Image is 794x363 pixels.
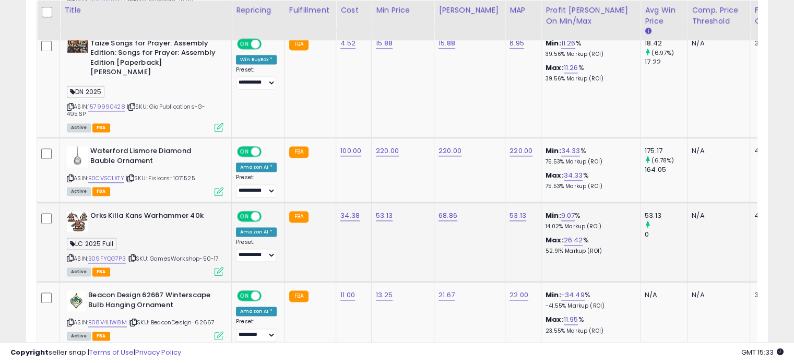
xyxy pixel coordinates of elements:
div: Amazon AI * [236,162,277,172]
div: 175.17 [645,146,687,156]
a: 11.95 [564,314,578,325]
p: 75.53% Markup (ROI) [546,183,632,190]
div: 4.55 [754,146,791,156]
b: Beacon Design 62667 Winterscape Bulb Hanging Ornament [88,290,215,312]
small: FBA [289,39,309,50]
span: | SKU: Fiskars-1071525 [126,174,195,182]
p: 14.02% Markup (ROI) [546,223,632,230]
a: 34.33 [564,170,583,181]
a: 100.00 [340,146,361,156]
span: All listings currently available for purchase on Amazon [67,332,91,341]
th: The percentage added to the cost of goods (COGS) that forms the calculator for Min & Max prices. [541,1,641,40]
div: % [546,236,632,255]
a: B0CVSCLXTY [88,174,124,183]
div: % [546,63,632,83]
img: 51vnqP6EyDL._SL40_.jpg [67,39,88,53]
div: Min Price [376,5,430,16]
span: FBA [92,332,110,341]
a: 1579990428 [88,102,125,111]
a: 15.88 [439,38,455,49]
b: Min: [546,38,561,48]
a: 53.13 [376,210,393,221]
p: 75.53% Markup (ROI) [546,158,632,166]
a: 9.07 [561,210,575,221]
div: Preset: [236,239,277,262]
b: Max: [546,63,564,73]
div: Comp. Price Threshold [692,5,745,27]
div: 4.15 [754,211,791,220]
span: FBA [92,187,110,196]
p: 39.56% Markup (ROI) [546,75,632,83]
div: Preset: [236,318,277,342]
div: Fulfillment [289,5,331,16]
span: ON [238,147,251,156]
div: Amazon AI * [236,307,277,316]
span: | SKU: GiaPublications-G-4956P [67,102,205,118]
div: Win BuyBox * [236,55,277,64]
div: ASIN: [67,290,223,339]
span: LC 2025 Full [67,238,116,250]
span: OFF [260,291,277,300]
a: Privacy Policy [135,347,181,357]
span: DN 2025 [67,86,104,98]
p: 52.91% Markup (ROI) [546,248,632,255]
img: 315eBpKqboL._SL40_.jpg [67,146,88,167]
span: FBA [92,267,110,276]
a: 34.38 [340,210,360,221]
b: Min: [546,210,561,220]
small: FBA [289,211,309,223]
b: Max: [546,235,564,245]
span: | SKU: BeaconDesign-62667 [128,318,215,326]
div: % [546,146,632,166]
small: Avg Win Price. [645,27,651,36]
div: % [546,315,632,334]
b: Taize Songs for Prayer: Assembly Edition: Songs for Prayer: Assembly Edition [Paperback] [PERSON_... [90,39,217,80]
span: ON [238,291,251,300]
span: All listings currently available for purchase on Amazon [67,267,91,276]
a: 11.26 [564,63,578,73]
div: MAP [509,5,537,16]
div: 3.68 [754,290,791,300]
div: Preset: [236,174,277,197]
div: % [546,290,632,310]
span: OFF [260,39,277,48]
b: Max: [546,314,564,324]
div: Amazon AI * [236,227,277,237]
span: FBA [92,123,110,132]
a: 11.26 [561,38,576,49]
a: 26.42 [564,235,583,245]
div: 164.05 [645,165,687,174]
div: [PERSON_NAME] [439,5,501,16]
div: 0 [645,230,687,239]
div: % [546,39,632,58]
strong: Copyright [10,347,49,357]
small: (6.78%) [651,156,674,165]
small: FBA [289,290,309,302]
div: Profit [PERSON_NAME] on Min/Max [546,5,636,27]
span: ON [238,39,251,48]
a: B08V4L1W8M [88,318,127,327]
div: ASIN: [67,211,223,275]
b: Max: [546,170,564,180]
a: 4.52 [340,38,355,49]
a: B09FYQG7P3 [88,254,126,263]
span: All listings currently available for purchase on Amazon [67,187,91,196]
a: 68.86 [439,210,457,221]
span: OFF [260,147,277,156]
a: 220.00 [509,146,532,156]
a: 22.00 [509,290,528,300]
span: ON [238,212,251,220]
div: 18.42 [645,39,687,48]
div: N/A [692,39,742,48]
div: seller snap | | [10,348,181,358]
div: 3.6 [754,39,791,48]
div: Repricing [236,5,280,16]
div: Cost [340,5,367,16]
div: N/A [645,290,679,300]
b: Min: [546,290,561,300]
span: 2025-08-14 15:33 GMT [741,347,784,357]
div: Avg Win Price [645,5,683,27]
p: 39.56% Markup (ROI) [546,51,632,58]
a: 6.95 [509,38,524,49]
span: | SKU: GamesWorkshop-50-17 [127,254,219,263]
